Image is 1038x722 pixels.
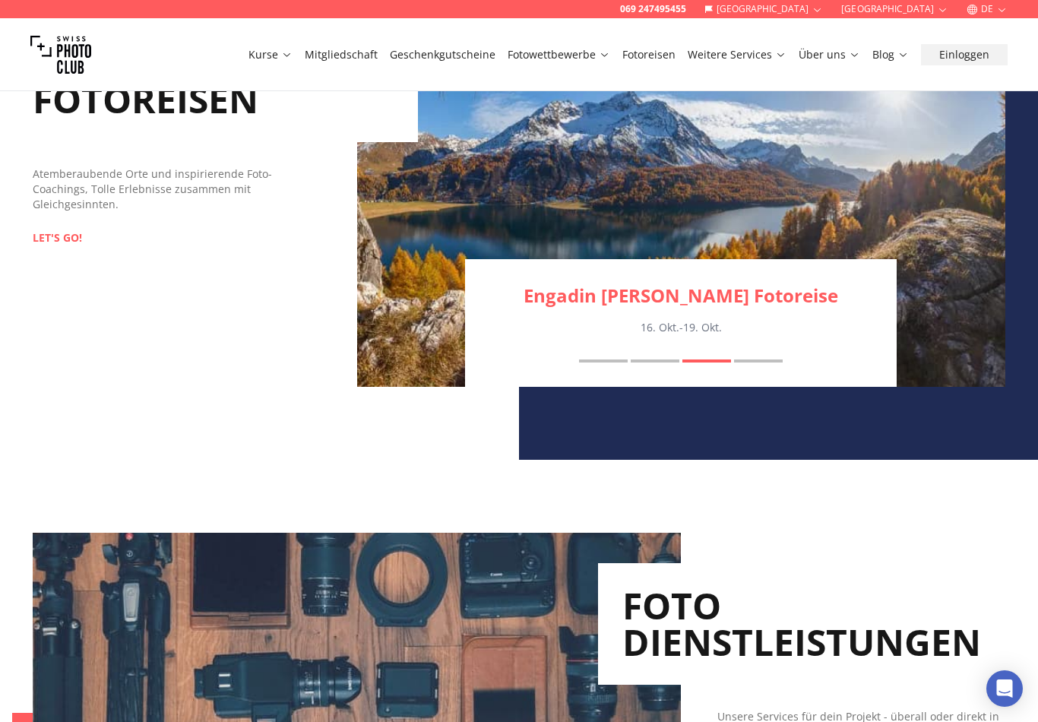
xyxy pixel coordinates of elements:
a: Über uns [799,47,860,62]
a: LET'S GO! [33,230,82,245]
button: Einloggen [921,44,1008,65]
img: Swiss photo club [30,24,91,85]
button: Weitere Services [682,44,793,65]
a: Blog [872,47,909,62]
button: Fotoreisen [616,44,682,65]
h2: FOTOREISEN [33,57,418,142]
a: Mitgliedschaft [305,47,378,62]
a: Geschenkgutscheine [390,47,495,62]
img: Engadin Herbst Fotoreise [357,27,1005,387]
a: Engadin [PERSON_NAME] Fotoreise [465,283,897,308]
div: 3 / 4 [357,27,1005,387]
a: Fotowettbewerbe [508,47,610,62]
div: Open Intercom Messenger [986,670,1023,707]
button: Kurse [242,44,299,65]
a: 069 247495455 [620,3,686,15]
a: Fotoreisen [622,47,676,62]
a: Weitere Services [688,47,786,62]
button: Blog [866,44,915,65]
span: Atemberaubende Orte und inspirierende Foto-Coachings, Tolle Erlebnisse zusammen mit Gleichgesinnten. [33,166,272,211]
button: Über uns [793,44,866,65]
div: 16. Okt. - 19. Okt. [465,320,897,335]
h2: FOTO DIENSTLEISTUNGEN [622,587,981,660]
button: Geschenkgutscheine [384,44,502,65]
a: Kurse [248,47,293,62]
button: Fotowettbewerbe [502,44,616,65]
button: Mitgliedschaft [299,44,384,65]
